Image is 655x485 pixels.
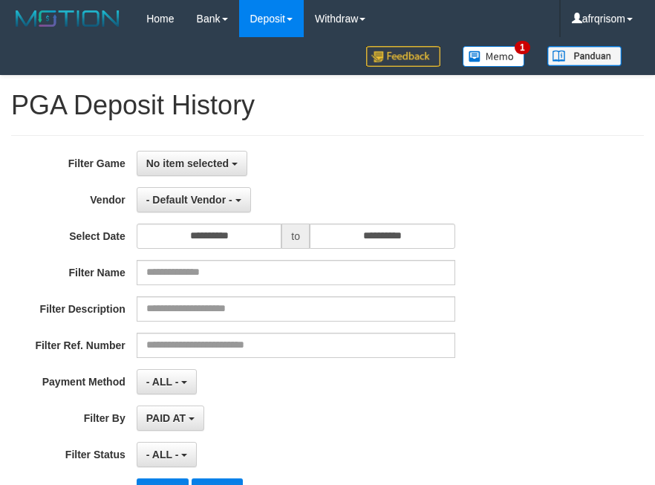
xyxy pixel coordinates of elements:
button: No item selected [137,151,247,176]
span: - ALL - [146,376,179,388]
span: - Default Vendor - [146,194,232,206]
img: Button%20Memo.svg [463,46,525,67]
img: panduan.png [547,46,622,66]
span: 1 [515,41,530,54]
button: - ALL - [137,369,197,394]
button: - Default Vendor - [137,187,251,212]
span: - ALL - [146,449,179,460]
img: Feedback.jpg [366,46,440,67]
img: MOTION_logo.png [11,7,124,30]
h1: PGA Deposit History [11,91,644,120]
button: - ALL - [137,442,197,467]
a: 1 [452,37,536,75]
span: to [281,224,310,249]
span: PAID AT [146,412,186,424]
button: PAID AT [137,406,204,431]
span: No item selected [146,157,229,169]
